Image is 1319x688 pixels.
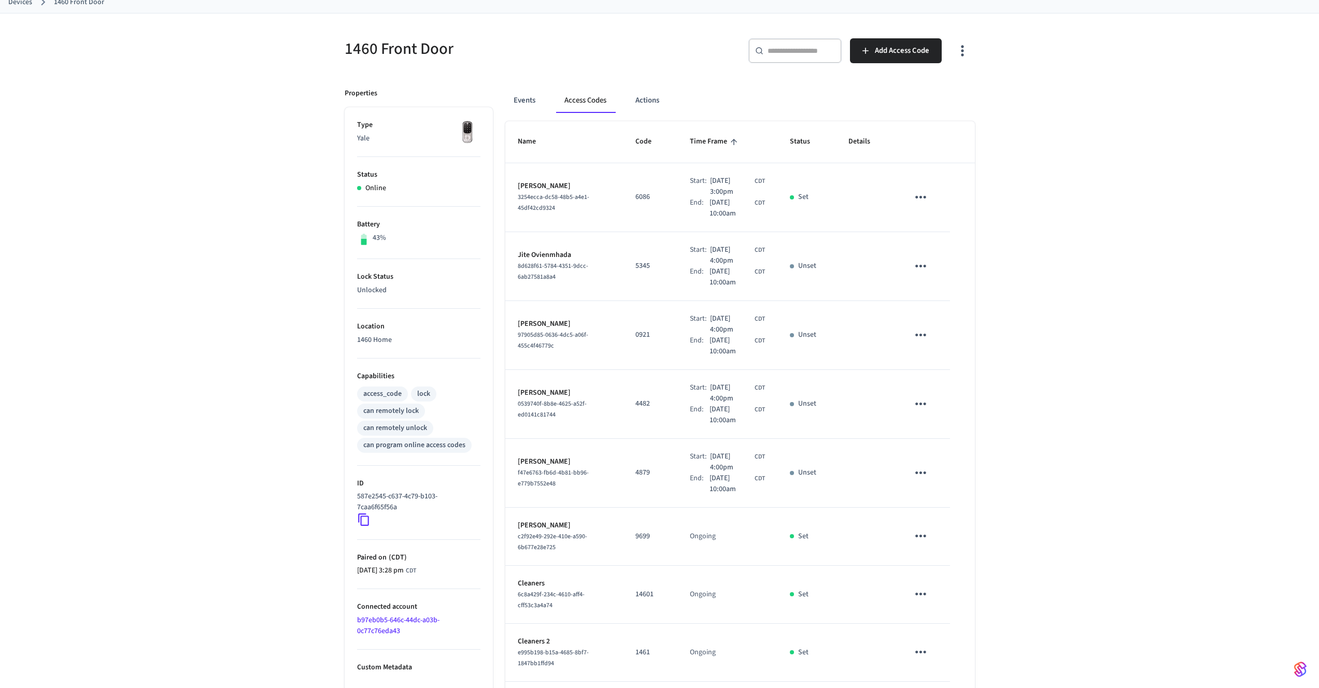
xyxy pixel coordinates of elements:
div: lock [417,389,430,399]
div: America/Chicago [710,245,765,266]
button: Actions [627,88,668,113]
div: America/Chicago [357,565,416,576]
p: [PERSON_NAME] [518,181,611,192]
p: [PERSON_NAME] [518,456,611,467]
div: can remotely unlock [363,423,427,434]
span: Add Access Code [875,44,929,58]
p: Capabilities [357,371,480,382]
span: Time Frame [690,134,741,150]
span: [DATE] 10:00am [710,266,753,288]
p: Unset [798,329,816,340]
span: [DATE] 4:00pm [710,245,753,266]
div: America/Chicago [710,313,765,335]
td: Ongoing [677,566,778,624]
span: 3254ecca-dc58-48b5-a4e1-45df42cd9324 [518,193,589,212]
p: Status [357,169,480,180]
p: Type [357,120,480,131]
div: America/Chicago [710,197,765,219]
p: Online [365,183,386,194]
span: Name [518,134,549,150]
div: America/Chicago [710,266,765,288]
p: ID [357,478,480,489]
a: b97eb0b5-646c-44dc-a03b-0c77c76eda43 [357,615,439,636]
p: [PERSON_NAME] [518,388,611,398]
button: Access Codes [556,88,615,113]
span: [DATE] 10:00am [710,197,753,219]
span: CDT [755,405,765,414]
span: [DATE] 10:00am [710,473,753,495]
p: Cleaners 2 [518,636,611,647]
p: 6086 [635,192,665,203]
p: Set [798,589,809,600]
div: End: [690,197,710,219]
p: Cleaners [518,578,611,589]
p: 4879 [635,467,665,478]
p: Paired on [357,552,480,563]
img: Yale Assure Touchscreen Wifi Smart Lock, Satin Nickel, Front [455,120,480,146]
span: CDT [755,474,765,483]
td: Ongoing [677,624,778,682]
span: CDT [406,566,416,576]
p: Unset [798,261,816,271]
span: CDT [755,198,765,208]
h5: 1460 Front Door [345,38,654,60]
div: ant example [505,88,975,113]
span: [DATE] 4:00pm [710,451,753,473]
span: Code [635,134,665,150]
span: CDT [755,452,765,462]
span: CDT [755,336,765,346]
span: [DATE] 3:00pm [710,176,753,197]
button: Add Access Code [850,38,942,63]
p: Location [357,321,480,332]
p: Properties [345,88,377,99]
span: [DATE] 10:00am [710,335,753,357]
div: America/Chicago [710,473,765,495]
span: 6c8a429f-234c-4610-aff4-cff53c3a4a74 [518,590,585,610]
button: Events [505,88,544,113]
p: 14601 [635,589,665,600]
div: America/Chicago [710,382,765,404]
p: 9699 [635,531,665,542]
span: [DATE] 4:00pm [710,382,753,404]
p: 1461 [635,647,665,658]
p: Lock Status [357,271,480,282]
div: Start: [690,176,711,197]
div: Start: [690,382,711,404]
p: Set [798,531,809,542]
span: f47e6763-fb6d-4b81-bb96-e779b7552e48 [518,468,589,488]
span: [DATE] 4:00pm [710,313,753,335]
div: America/Chicago [710,451,765,473]
p: 43% [373,233,386,243]
div: America/Chicago [710,335,765,357]
p: Set [798,647,809,658]
div: Start: [690,451,711,473]
p: 1460 Home [357,335,480,346]
td: Ongoing [677,508,778,566]
span: c2f92e49-292e-410e-a590-6b677e28e725 [518,532,587,552]
p: 4482 [635,398,665,409]
p: [PERSON_NAME] [518,520,611,531]
span: Status [790,134,824,150]
div: access_code [363,389,402,399]
span: [DATE] 10:00am [710,404,753,426]
div: Start: [690,245,711,266]
span: 97905d85-0636-4dc5-a06f-455c4f46779c [518,331,588,350]
p: Yale [357,133,480,144]
span: CDT [755,267,765,277]
img: SeamLogoGradient.69752ec5.svg [1294,661,1307,678]
span: CDT [755,246,765,255]
span: CDT [755,177,765,186]
span: 8d628f61-5784-4351-9dcc-6ab27581a8a4 [518,262,588,281]
span: Details [848,134,884,150]
span: ( CDT ) [387,552,407,563]
div: End: [690,335,710,357]
span: CDT [755,314,765,324]
p: Jite Ovienmhada [518,250,611,261]
p: 0921 [635,329,665,340]
span: CDT [755,383,765,393]
p: Set [798,192,809,203]
div: End: [690,266,710,288]
p: 587e2545-c637-4c79-b103-7caa6f65f56a [357,491,476,513]
div: America/Chicago [710,404,765,426]
span: 0539740f-8b8e-4625-a52f-ed0141c81744 [518,399,587,419]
